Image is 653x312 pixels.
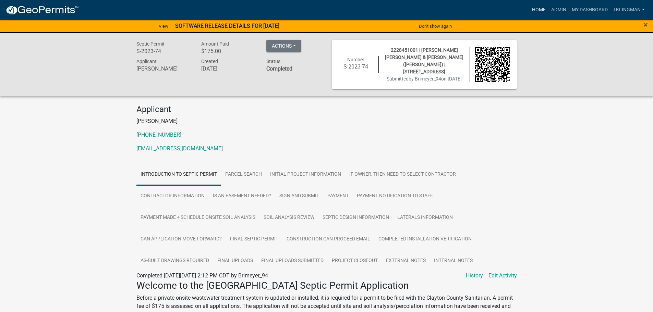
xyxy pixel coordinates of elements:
[275,185,323,207] a: Sign and Submit
[136,65,191,72] h6: [PERSON_NAME]
[488,272,517,280] a: Edit Activity
[136,41,165,47] span: Septic Permit
[323,185,353,207] a: Payment
[136,228,226,250] a: Can Application Move Forward?
[409,76,441,82] span: by Brimeyer_94
[136,164,221,186] a: Introduction to Septic Permit
[136,48,191,54] h6: S-2023-74
[226,228,282,250] a: Final Septic Permit
[393,207,457,229] a: Laterals Information
[385,47,463,74] span: 2228451001 | [PERSON_NAME] [PERSON_NAME] & [PERSON_NAME] ([PERSON_NAME]) | [STREET_ADDRESS]
[201,59,218,64] span: Created
[136,280,517,291] h3: Welcome to the [GEOGRAPHIC_DATA] Septic Permit Application
[416,21,455,32] button: Don't show again
[201,41,229,47] span: Amount Paid
[339,63,374,70] h6: S-2023-74
[569,3,610,16] a: My Dashboard
[548,3,569,16] a: Admin
[345,164,460,186] a: If owner, then need to select contractor
[209,185,275,207] a: Is an Easement Needed?
[257,250,328,272] a: Final Uploads Submitted
[136,207,259,229] a: Payment Made + Schedule Onsite Soil Analysis
[430,250,477,272] a: Internal Notes
[374,228,476,250] a: Completed Installation Verification
[259,207,318,229] a: Soil Analysis Review
[347,57,364,62] span: Number
[382,250,430,272] a: External Notes
[529,3,548,16] a: Home
[266,59,280,64] span: Status
[201,48,256,54] h6: $175.00
[353,185,437,207] a: Payment Notification to Staff
[136,132,181,138] a: [PHONE_NUMBER]
[213,250,257,272] a: Final Uploads
[266,164,345,186] a: Initial Project Information
[136,145,223,152] a: [EMAIL_ADDRESS][DOMAIN_NAME]
[643,20,648,29] span: ×
[610,3,648,16] a: tklingman
[282,228,374,250] a: Construction Can Proceed Email
[466,272,483,280] a: History
[221,164,266,186] a: Parcel search
[201,65,256,72] h6: [DATE]
[136,185,209,207] a: Contractor Information
[328,250,382,272] a: Project Closeout
[156,21,171,32] a: View
[136,104,517,114] h4: Applicant
[136,272,268,279] span: Completed [DATE][DATE] 2:12 PM CDT by Brimeyer_94
[475,47,510,82] img: QR code
[136,59,157,64] span: Applicant
[266,65,292,72] strong: Completed
[136,250,213,272] a: As-Built Drawings Required
[318,207,393,229] a: Septic Design Information
[643,21,648,29] button: Close
[266,40,301,52] button: Actions
[136,117,517,125] p: [PERSON_NAME]
[387,76,462,82] span: Submitted on [DATE]
[175,23,279,29] strong: SOFTWARE RELEASE DETAILS FOR [DATE]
